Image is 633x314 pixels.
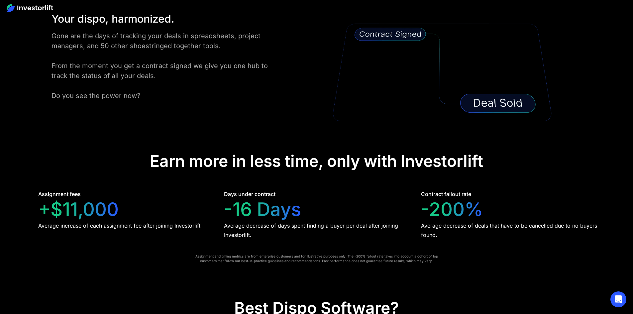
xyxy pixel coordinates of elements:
div: Contract fallout rate [421,190,471,198]
div: +$11,000 [38,198,119,221]
div: Assignment and timing metrics are from enterprise customers and for illustrative purposes only. T... [190,254,443,263]
div: -16 Days [224,198,301,221]
div: Gone are the days of tracking your deals in spreadsheets, project managers, and 50 other shoestri... [52,31,268,101]
div: Open Intercom Messenger [610,291,626,307]
div: Average increase of each assignment fee after joining Investorlift [38,221,200,230]
div: -200% [421,198,483,221]
div: Average decrease of days spent finding a buyer per deal after joining Investorlift. [224,221,409,240]
div: Your dispo, harmonized. [52,11,268,27]
div: Average decrease of deals that have to be cancelled due to no buyers found. [421,221,606,240]
div: Assignment fees [38,190,81,198]
div: Days under contract [224,190,275,198]
div: Earn more in less time, only with Investorlift [150,152,483,171]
